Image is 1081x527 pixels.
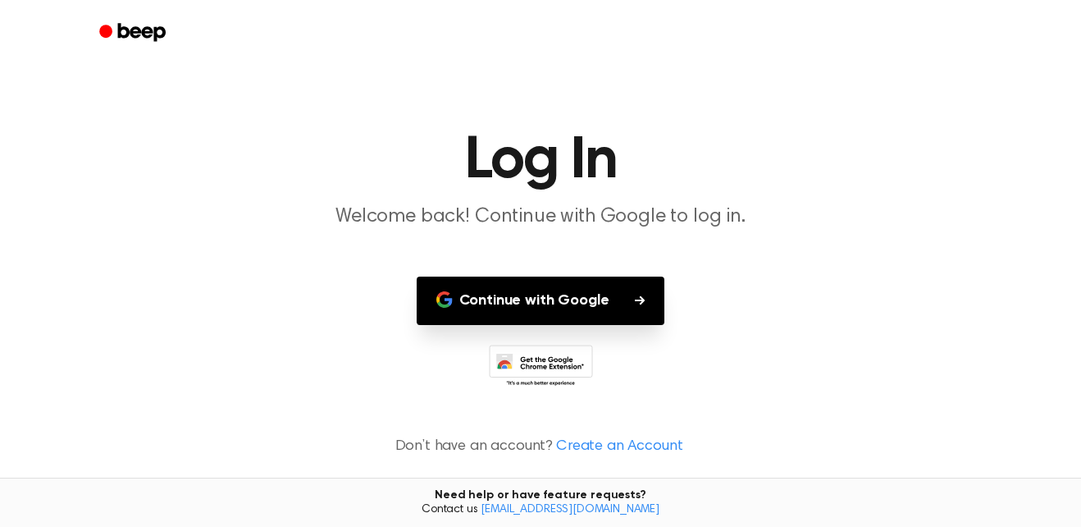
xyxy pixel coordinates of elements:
p: Welcome back! Continue with Google to log in. [226,204,855,231]
a: [EMAIL_ADDRESS][DOMAIN_NAME] [481,504,659,516]
span: Contact us [10,503,1071,518]
a: Create an Account [556,436,682,458]
h1: Log In [121,131,960,190]
button: Continue with Google [417,277,665,325]
p: Don’t have an account? [20,436,1061,458]
a: Beep [88,17,180,49]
